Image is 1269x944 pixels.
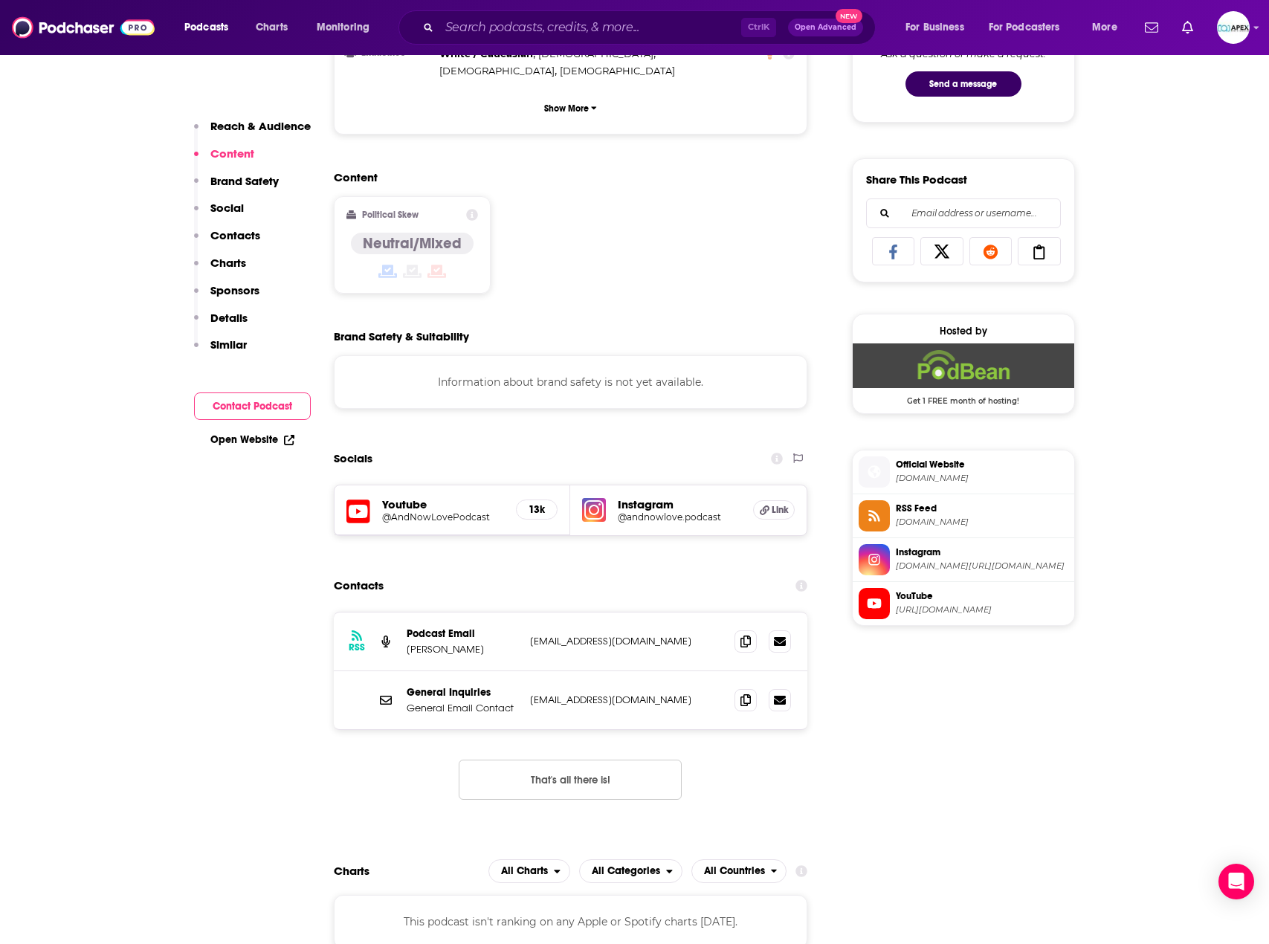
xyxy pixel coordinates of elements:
[346,48,433,58] h3: Ethnicities
[1217,11,1250,44] button: Show profile menu
[896,589,1068,603] span: YouTube
[920,237,963,265] a: Share on X/Twitter
[382,497,505,511] h5: Youtube
[194,311,248,338] button: Details
[853,343,1074,404] a: Podbean Deal: Get 1 FREE month of hosting!
[1139,15,1164,40] a: Show notifications dropdown
[194,337,247,365] button: Similar
[501,866,548,876] span: All Charts
[363,234,462,253] h4: Neutral/Mixed
[194,256,246,283] button: Charts
[859,544,1068,575] a: Instagram[DOMAIN_NAME][URL][DOMAIN_NAME]
[1176,15,1199,40] a: Show notifications dropdown
[439,62,557,80] span: ,
[210,228,260,242] p: Contacts
[836,9,862,23] span: New
[184,17,228,38] span: Podcasts
[579,859,682,883] button: open menu
[529,503,545,516] h5: 13k
[439,65,555,77] span: [DEMOGRAPHIC_DATA]
[488,859,570,883] button: open menu
[795,24,856,31] span: Open Advanced
[346,94,795,122] button: Show More
[488,859,570,883] h2: Platforms
[1217,11,1250,44] img: User Profile
[210,119,311,133] p: Reach & Audience
[579,859,682,883] h2: Categories
[618,511,741,523] a: @andnowlove.podcast
[592,866,660,876] span: All Categories
[853,388,1074,406] span: Get 1 FREE month of hosting!
[210,283,259,297] p: Sponsors
[530,694,723,706] p: [EMAIL_ADDRESS][DOMAIN_NAME]
[896,604,1068,615] span: https://www.youtube.com/@AndNowLovePodcast
[210,201,244,215] p: Social
[989,17,1060,38] span: For Podcasters
[788,19,863,36] button: Open AdvancedNew
[317,17,369,38] span: Monitoring
[256,17,288,38] span: Charts
[866,172,967,187] h3: Share This Podcast
[439,16,741,39] input: Search podcasts, credits, & more...
[194,228,260,256] button: Contacts
[210,174,279,188] p: Brand Safety
[334,170,796,184] h2: Content
[905,71,1021,97] button: Send a message
[407,627,518,640] p: Podcast Email
[691,859,787,883] button: open menu
[210,433,294,446] a: Open Website
[459,760,682,800] button: Nothing here.
[859,588,1068,619] a: YouTube[URL][DOMAIN_NAME]
[538,48,653,59] span: [DEMOGRAPHIC_DATA]
[1082,16,1136,39] button: open menu
[407,643,518,656] p: [PERSON_NAME]
[407,702,518,714] p: General Email Contact
[210,311,248,325] p: Details
[194,392,311,420] button: Contact Podcast
[896,546,1068,559] span: Instagram
[362,210,419,220] h2: Political Skew
[530,635,723,647] p: [EMAIL_ADDRESS][DOMAIN_NAME]
[896,517,1068,528] span: feed.podbean.com
[969,237,1013,265] a: Share on Reddit
[853,343,1074,388] img: Podbean Deal: Get 1 FREE month of hosting!
[174,16,248,39] button: open menu
[560,65,675,77] span: [DEMOGRAPHIC_DATA]
[334,864,369,878] h2: Charts
[1217,11,1250,44] span: Logged in as Apex
[210,337,247,352] p: Similar
[194,201,244,228] button: Social
[896,458,1068,471] span: Official Website
[12,13,155,42] img: Podchaser - Follow, Share and Rate Podcasts
[859,456,1068,488] a: Official Website[DOMAIN_NAME]
[872,237,915,265] a: Share on Facebook
[334,329,469,343] h2: Brand Safety & Suitability
[1092,17,1117,38] span: More
[704,866,765,876] span: All Countries
[1018,237,1061,265] a: Copy Link
[741,18,776,37] span: Ctrl K
[349,641,365,653] h3: RSS
[194,119,311,146] button: Reach & Audience
[905,17,964,38] span: For Business
[194,146,254,174] button: Content
[194,174,279,201] button: Brand Safety
[772,504,789,516] span: Link
[413,10,890,45] div: Search podcasts, credits, & more...
[439,48,533,59] span: White / Caucasian
[1218,864,1254,899] div: Open Intercom Messenger
[246,16,297,39] a: Charts
[210,256,246,270] p: Charts
[582,498,606,522] img: iconImage
[407,686,518,699] p: General Inquiries
[896,502,1068,515] span: RSS Feed
[979,16,1082,39] button: open menu
[853,325,1074,337] div: Hosted by
[618,497,741,511] h5: Instagram
[544,103,589,114] p: Show More
[382,511,505,523] a: @AndNowLovePodcast
[859,500,1068,531] a: RSS Feed[DOMAIN_NAME]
